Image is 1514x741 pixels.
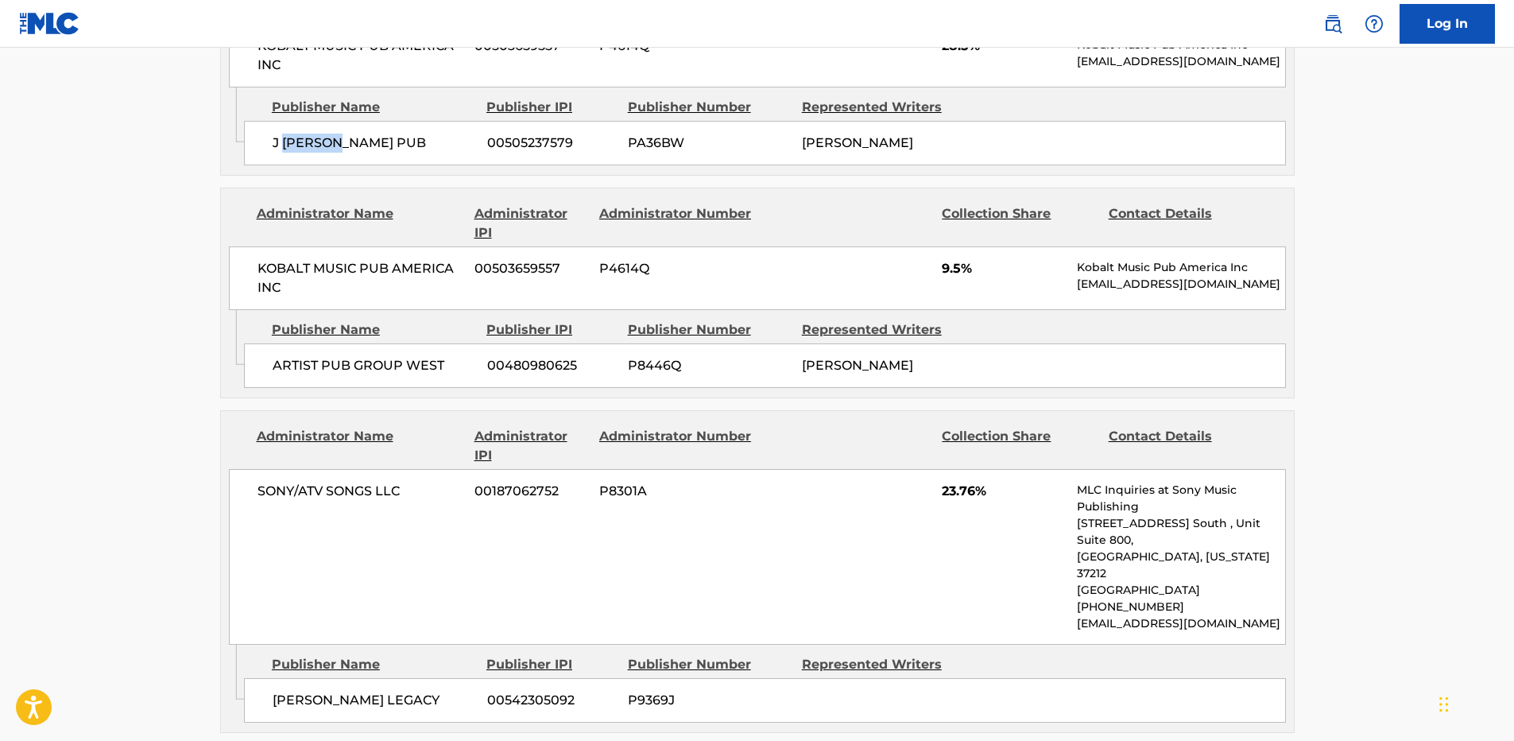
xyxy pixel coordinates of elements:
[1400,4,1495,44] a: Log In
[1109,427,1263,465] div: Contact Details
[474,482,587,501] span: 00187062752
[257,37,463,75] span: KOBALT MUSIC PUB AMERICA INC
[802,98,964,117] div: Represented Writers
[487,134,616,153] span: 00505237579
[273,356,475,375] span: ARTIST PUB GROUP WEST
[599,427,753,465] div: Administrator Number
[802,135,913,150] span: [PERSON_NAME]
[1365,14,1384,33] img: help
[1317,8,1349,40] a: Public Search
[257,482,463,501] span: SONY/ATV SONGS LLC
[628,134,790,153] span: PA36BW
[1077,549,1284,582] p: [GEOGRAPHIC_DATA], [US_STATE] 37212
[628,356,790,375] span: P8446Q
[272,98,474,117] div: Publisher Name
[942,204,1096,242] div: Collection Share
[1323,14,1342,33] img: search
[1077,276,1284,293] p: [EMAIL_ADDRESS][DOMAIN_NAME]
[272,320,474,339] div: Publisher Name
[1077,615,1284,632] p: [EMAIL_ADDRESS][DOMAIN_NAME]
[628,691,790,710] span: P9369J
[487,691,616,710] span: 00542305092
[802,358,913,373] span: [PERSON_NAME]
[1077,53,1284,70] p: [EMAIL_ADDRESS][DOMAIN_NAME]
[474,204,587,242] div: Administrator IPI
[487,356,616,375] span: 00480980625
[942,482,1065,501] span: 23.76%
[272,655,474,674] div: Publisher Name
[1435,665,1514,741] iframe: Chat Widget
[628,320,790,339] div: Publisher Number
[474,427,587,465] div: Administrator IPI
[257,204,463,242] div: Administrator Name
[1439,681,1449,728] div: Drag
[599,259,753,278] span: P4614Q
[257,427,463,465] div: Administrator Name
[599,482,753,501] span: P8301A
[1077,582,1284,599] p: [GEOGRAPHIC_DATA]
[1077,259,1284,276] p: Kobalt Music Pub America Inc
[628,655,790,674] div: Publisher Number
[273,134,475,153] span: J [PERSON_NAME] PUB
[19,12,80,35] img: MLC Logo
[802,655,964,674] div: Represented Writers
[628,98,790,117] div: Publisher Number
[474,259,587,278] span: 00503659557
[942,427,1096,465] div: Collection Share
[599,204,753,242] div: Administrator Number
[1077,599,1284,615] p: [PHONE_NUMBER]
[486,655,616,674] div: Publisher IPI
[942,259,1065,278] span: 9.5%
[1109,204,1263,242] div: Contact Details
[486,320,616,339] div: Publisher IPI
[1077,482,1284,515] p: MLC Inquiries at Sony Music Publishing
[273,691,475,710] span: [PERSON_NAME] LEGACY
[1077,515,1284,549] p: [STREET_ADDRESS] South , Unit Suite 800,
[257,259,463,297] span: KOBALT MUSIC PUB AMERICA INC
[802,320,964,339] div: Represented Writers
[1358,8,1390,40] div: Help
[486,98,616,117] div: Publisher IPI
